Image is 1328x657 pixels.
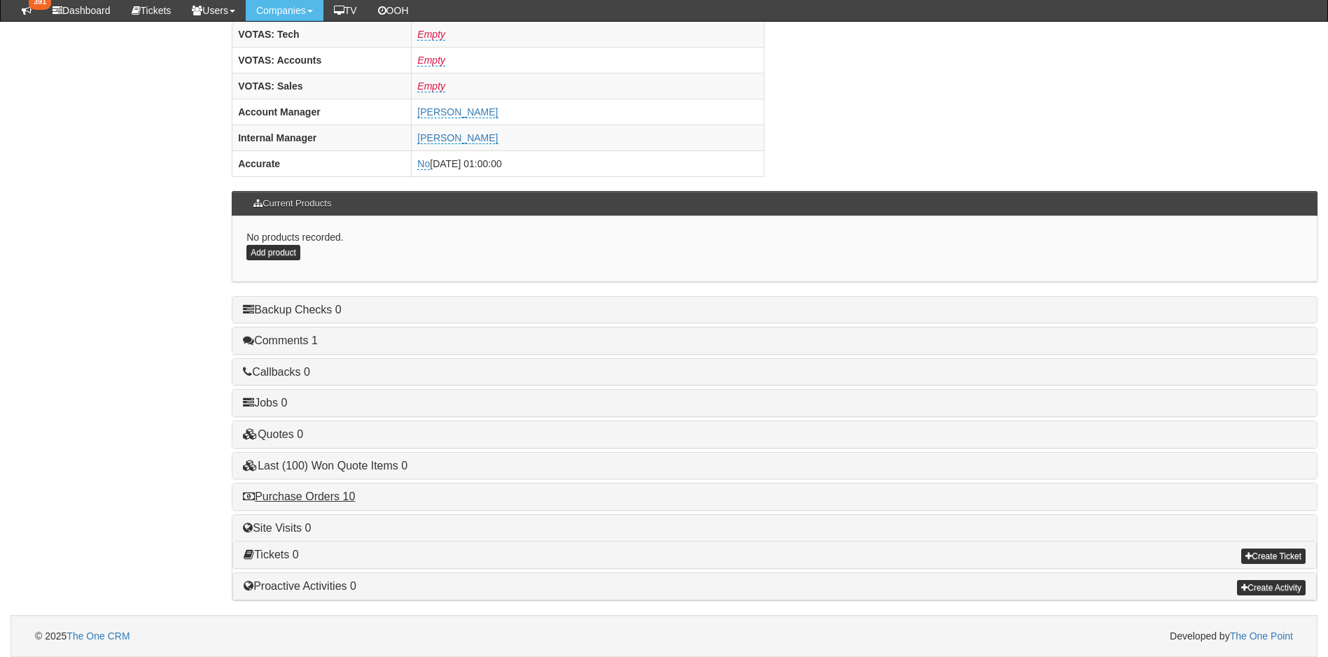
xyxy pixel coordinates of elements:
[417,158,430,170] a: No
[67,630,130,642] a: The One CRM
[1230,630,1293,642] a: The One Point
[243,397,287,409] a: Jobs 0
[243,366,310,378] a: Callbacks 0
[35,630,130,642] span: © 2025
[417,29,445,41] a: Empty
[1170,629,1293,643] span: Developed by
[417,106,498,118] a: [PERSON_NAME]
[232,150,412,176] th: Accurate
[243,304,342,316] a: Backup Checks 0
[243,428,303,440] a: Quotes 0
[243,460,407,472] a: Last (100) Won Quote Items 0
[417,55,445,66] a: Empty
[243,334,318,346] a: Comments 1
[244,549,298,560] a: Tickets 0
[417,80,445,92] a: Empty
[1241,549,1306,564] a: Create Ticket
[232,21,412,47] th: VOTAS: Tech
[232,125,412,150] th: Internal Manager
[232,73,412,99] th: VOTAS: Sales
[412,150,764,176] td: [DATE] 01:00:00
[246,192,338,216] h3: Current Products
[417,132,498,144] a: [PERSON_NAME]
[232,47,412,73] th: VOTAS: Accounts
[243,490,355,502] a: Purchase Orders 10
[232,99,412,125] th: Account Manager
[244,580,356,592] a: Proactive Activities 0
[246,245,300,260] a: Add product
[232,216,1317,281] div: No products recorded.
[1237,580,1306,595] a: Create Activity
[243,522,311,534] a: Site Visits 0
